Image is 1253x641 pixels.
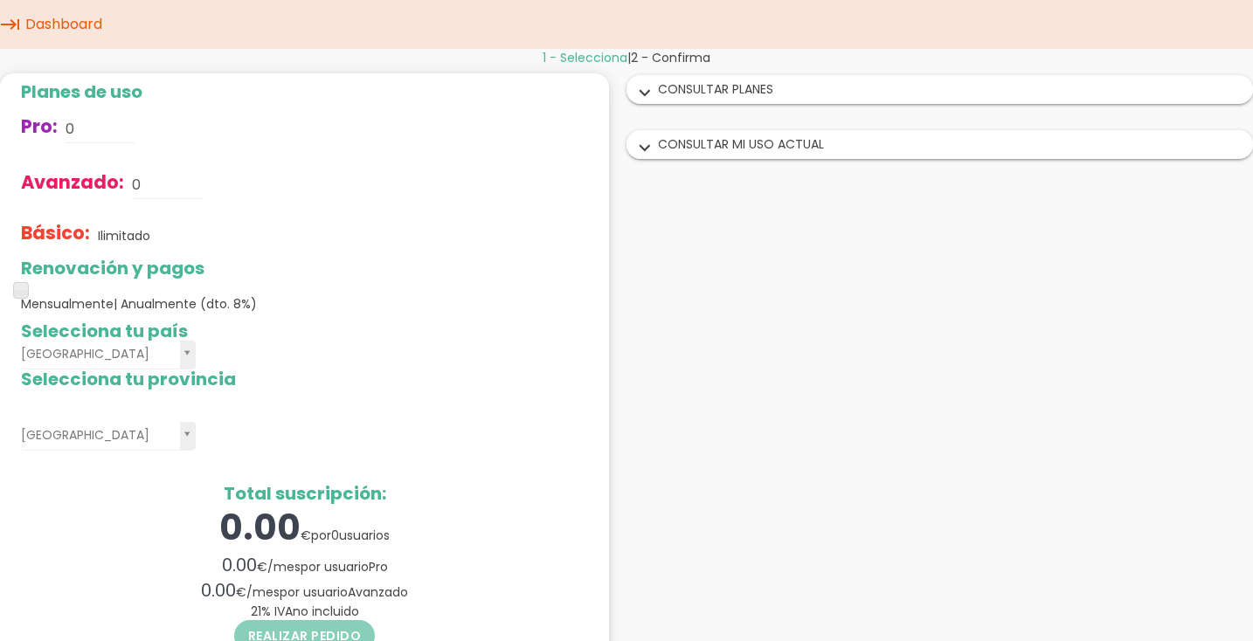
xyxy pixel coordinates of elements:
span: 21 [251,603,261,620]
h2: Total suscripción: [21,484,588,503]
a: [GEOGRAPHIC_DATA] [21,422,196,451]
span: % IVA [251,603,359,620]
h2: Renovación y pagos [21,258,588,278]
span: Avanzado: [21,169,124,195]
a: [GEOGRAPHIC_DATA] [21,341,196,369]
div: CONSULTAR MI USO ACTUAL [627,131,1252,158]
h2: Planes de uso [21,82,588,101]
span: 0.00 [219,503,301,552]
span: 0.00 [222,553,257,577]
span: € [236,583,246,601]
div: CONSULTAR PLANES [627,76,1252,103]
i: expand_more [631,82,659,105]
span: 1 - Selecciona [543,49,627,66]
span: | Anualmente (dto. 8%) [114,295,257,313]
p: Ilimitado [98,227,150,245]
span: Mensualmente [21,295,257,313]
span: Avanzado [348,583,408,601]
span: 2 - Confirma [631,49,710,66]
span: Pro: [21,114,58,139]
span: [GEOGRAPHIC_DATA] [21,341,173,368]
span: mes [253,583,280,601]
div: por usuarios [21,503,588,553]
span: [GEOGRAPHIC_DATA] [21,422,173,449]
span: 0 [331,527,339,544]
div: / por usuario [21,553,588,578]
h2: Selecciona tu país [21,321,588,341]
span: Pro [369,558,388,576]
span: € [301,527,311,544]
span: € [257,558,267,576]
span: mes [273,558,301,576]
div: / por usuario [21,578,588,603]
h2: Selecciona tu provincia [21,369,588,389]
span: Básico: [21,220,90,245]
span: 0.00 [201,578,236,603]
span: no incluido [293,603,359,620]
i: expand_more [631,137,659,160]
